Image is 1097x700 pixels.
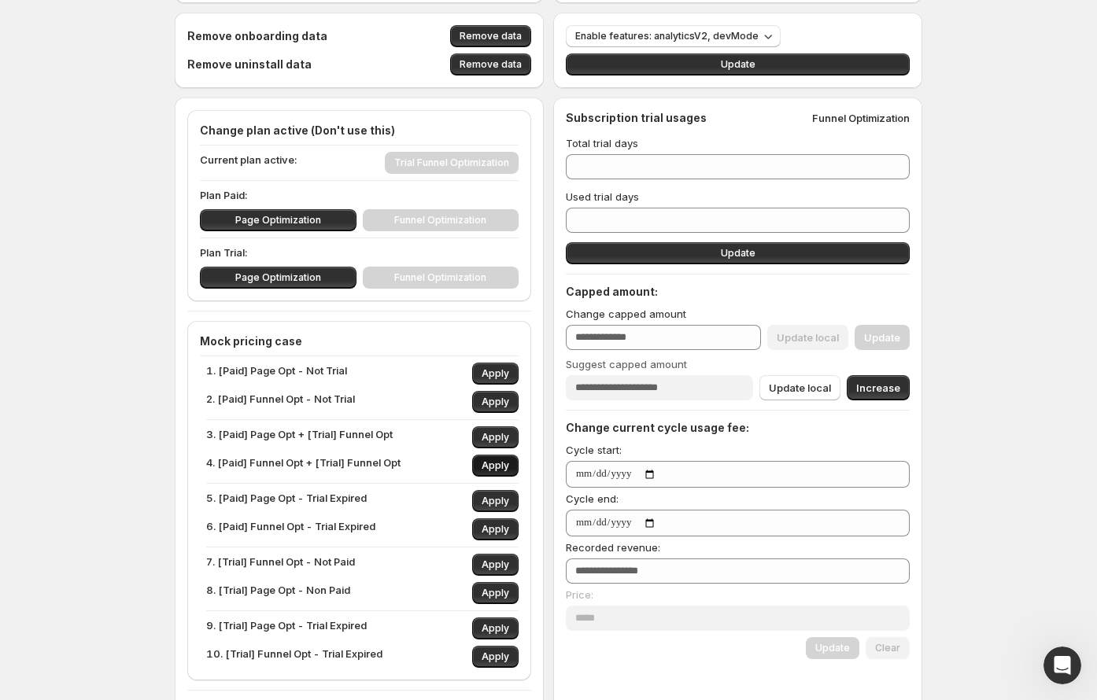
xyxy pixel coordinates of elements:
button: Apply [472,391,519,413]
p: Plan Paid: [200,187,519,203]
iframe: Intercom live chat [1043,647,1081,684]
h4: Change current cycle usage fee: [566,420,910,436]
p: 8. [Trial] Page Opt - Non Paid [206,582,350,604]
p: 10. [Trial] Funnel Opt - Trial Expired [206,646,382,668]
h4: Subscription trial usages [566,110,707,126]
span: Total trial days [566,137,638,149]
span: Remove data [460,30,522,42]
p: 4. [Paid] Funnel Opt + [Trial] Funnel Opt [206,455,401,477]
span: Page Optimization [235,214,321,227]
p: How can we help? [31,138,283,165]
button: Apply [472,518,519,540]
span: Update local [769,380,831,396]
button: Page Optimization [200,267,356,289]
h4: Remove uninstall data [187,57,312,72]
h4: Remove onboarding data [187,28,327,44]
button: Apply [472,490,519,512]
div: We typically reply in a few hours [32,215,263,231]
button: Apply [472,363,519,385]
button: Update [566,242,910,264]
span: Apply [482,558,509,571]
span: Price: [566,588,593,601]
span: Enable features: analyticsV2, devMode [575,30,759,42]
p: 5. [Paid] Page Opt - Trial Expired [206,490,367,512]
p: 7. [Trial] Funnel Opt - Not Paid [206,554,355,576]
span: Suggest capped amount [566,358,687,370]
p: 3. [Paid] Page Opt + [Trial] Funnel Opt [206,426,393,448]
button: Remove data [450,25,531,47]
h4: Mock pricing case [200,333,519,349]
button: Apply [472,617,519,639]
button: Increase [847,375,910,400]
p: 2. [Paid] Funnel Opt - Not Trial [206,391,355,413]
button: Messages [157,491,315,554]
p: Funnel Optimization [812,110,910,126]
button: Apply [472,455,519,477]
span: Home [61,530,96,541]
button: Update local [759,375,840,400]
button: Page Optimization [200,209,356,231]
p: Current plan active: [200,152,297,174]
span: Page Optimization [235,271,321,284]
div: Close [271,25,299,53]
span: Apply [482,587,509,599]
p: 1. [Paid] Page Opt - Not Trial [206,363,347,385]
button: Apply [472,426,519,448]
div: Send us a message [32,198,263,215]
button: Apply [472,646,519,668]
span: Apply [482,495,509,507]
div: Send us a messageWe typically reply in a few hours [16,185,299,245]
p: 9. [Trial] Page Opt - Trial Expired [206,617,367,639]
h4: Capped amount: [566,284,910,300]
span: Remove data [460,58,522,71]
span: Increase [856,380,900,396]
h4: Change plan active (Don't use this) [200,123,519,138]
span: Apply [482,431,509,444]
img: Profile image for Antony [31,25,63,57]
span: Apply [482,367,509,380]
span: Apply [482,650,509,663]
p: Hi Duc 👋 [31,112,283,138]
span: Recorded revenue: [566,541,660,554]
span: Cycle end: [566,492,619,505]
span: Apply [482,523,509,536]
button: Apply [472,554,519,576]
p: 6. [Paid] Funnel Opt - Trial Expired [206,518,375,540]
button: Update [566,53,910,76]
span: Apply [482,396,509,408]
p: Plan Trial: [200,245,519,260]
span: Apply [482,622,509,635]
span: Change capped amount [566,308,686,320]
span: Cycle start: [566,444,622,456]
span: Messages [209,530,264,541]
span: Apply [482,459,509,472]
span: Used trial days [566,190,639,203]
span: Update [721,247,755,260]
span: Update [721,58,755,71]
button: Enable features: analyticsV2, devMode [566,25,781,47]
button: Apply [472,582,519,604]
button: Remove data [450,53,531,76]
